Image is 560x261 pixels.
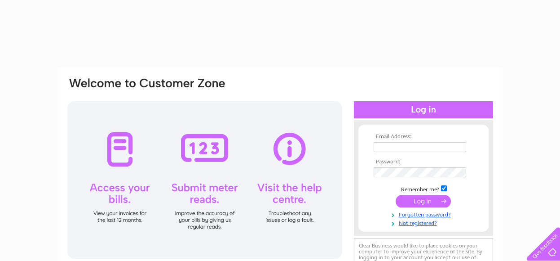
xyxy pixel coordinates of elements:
input: Submit [396,195,451,207]
th: Email Address: [371,134,476,140]
a: Forgotten password? [374,210,476,218]
th: Password: [371,159,476,165]
a: Not registered? [374,218,476,227]
td: Remember me? [371,184,476,193]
